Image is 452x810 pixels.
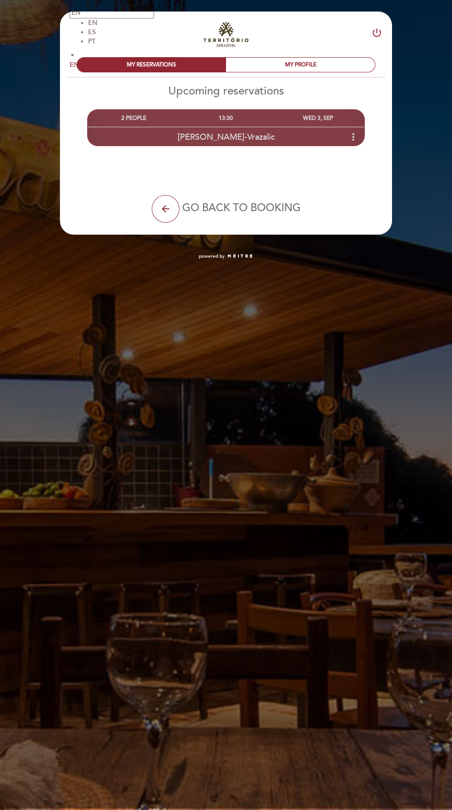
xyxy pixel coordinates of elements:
button: power_settings_new [371,27,382,41]
img: MEITRE [227,254,253,259]
i: power_settings_new [371,27,382,38]
a: powered by [199,253,253,260]
i: arrow_back [160,203,171,214]
span: GO BACK TO BOOKING [182,201,301,214]
i: more_vert [348,131,359,142]
div: MY RESERVATIONS [77,58,226,72]
h2: Upcoming reservations [59,84,393,98]
span: ES [88,28,96,36]
span: PT [88,37,95,45]
span: [PERSON_NAME]-Vrazalic [178,132,275,142]
div: WED 3, SEP [272,110,364,127]
div: 13:30 [180,110,272,127]
a: Aprazível [168,22,284,47]
div: MY PROFILE [226,58,375,72]
span: powered by [199,253,225,260]
button: arrow_back [152,195,179,223]
div: 2 PEOPLE [88,110,180,127]
span: EN [88,19,97,27]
